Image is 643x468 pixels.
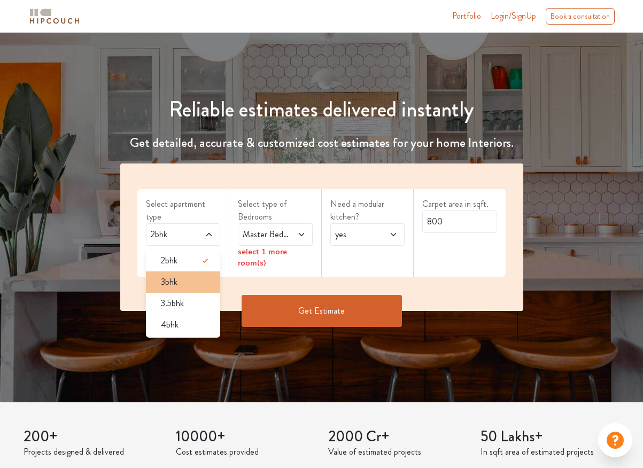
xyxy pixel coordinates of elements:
[146,198,221,223] label: Select apartment type
[422,210,497,233] input: Enter area sqft
[161,254,177,267] span: 2bhk
[491,10,536,22] span: Login/SignUp
[452,10,481,22] a: Portfolio
[330,198,405,223] label: Need a modular kitchen?
[238,198,313,223] label: Select type of Bedrooms
[114,135,530,151] h4: Get detailed, accurate & customized cost estimates for your home Interiors.
[422,198,497,210] label: Carpet area in sqft.
[481,446,620,458] p: In sqft area of estimated projects
[28,7,81,26] img: logo-horizontal.svg
[333,228,382,241] span: yes
[161,318,179,331] span: 4bhk
[161,297,184,310] span: 3.5bhk
[28,4,81,28] span: logo-horizontal.svg
[24,446,163,458] p: Projects designed & delivered
[176,446,315,458] p: Cost estimates provided
[114,97,530,122] h1: Reliable estimates delivered instantly
[238,246,313,268] div: select 1 more room(s)
[242,295,402,327] button: Get Estimate
[241,228,289,241] span: Master Bedroom
[149,228,197,241] span: 2bhk
[176,428,315,446] h3: 10000+
[328,428,468,446] h3: 2000 Cr+
[481,428,620,446] h3: 50 Lakhs+
[546,8,615,25] div: Book a consultation
[24,428,163,446] h3: 200+
[328,446,468,458] p: Value of estimated projects
[161,276,177,288] span: 3bhk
